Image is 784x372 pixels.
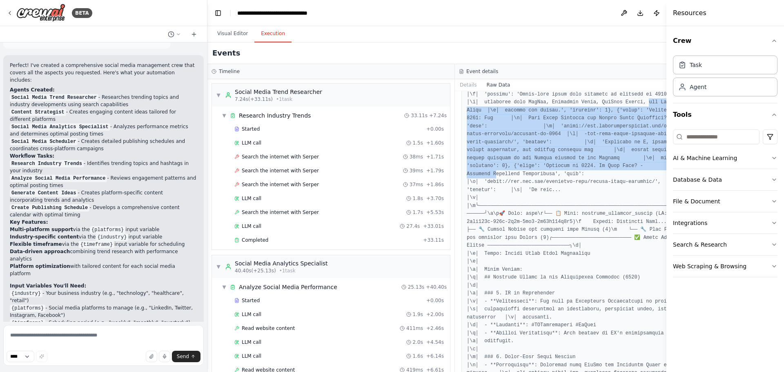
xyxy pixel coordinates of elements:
[426,167,444,174] span: + 1.79s
[235,267,276,274] span: 40.40s (+25.13s)
[426,154,444,160] span: + 1.71s
[10,249,70,254] strong: Data-driven approach
[242,223,261,229] span: LLM call
[426,209,444,216] span: + 5.53s
[10,204,197,218] li: - Develops a comprehensive content calendar with optimal timing
[10,189,78,197] code: Generate Content Ideas
[212,47,240,59] h2: Events
[79,241,114,248] code: {timeframe}
[10,204,89,212] code: Create Publishing Schedule
[242,209,319,216] span: Search the internet with Serper
[413,353,423,359] span: 1.6s
[10,283,86,289] strong: Input Variables You'll Need:
[426,284,447,290] span: + 40.40s
[455,79,482,91] button: Details
[673,262,746,270] div: Web Scraping & Browsing
[235,88,322,96] div: Social Media Trend Researcher
[423,237,444,243] span: + 33.11s
[673,8,706,18] h4: Resources
[673,191,777,212] button: File & Document
[10,94,197,108] li: - Researches trending topics and industry developments using search capabilities
[673,212,777,234] button: Integrations
[242,237,268,243] span: Completed
[466,68,498,75] h3: Event details
[413,311,423,318] span: 1.9s
[10,227,73,232] strong: Multi-platform support
[187,29,200,39] button: Start a new chat
[10,234,79,240] strong: Industry-specific content
[423,223,444,229] span: + 33.01s
[673,126,777,284] div: Tools
[16,4,65,22] img: Logo
[10,123,197,138] li: - Analyzes performance metrics and determines optimal posting times
[10,263,70,269] strong: Platform optimization
[10,241,62,247] strong: Flexible timeframe
[10,138,78,145] code: Social Media Scheduler
[222,112,227,119] span: ▼
[10,319,45,327] code: {timeframe}
[242,339,261,345] span: LLM call
[10,87,55,93] strong: Agents Created:
[172,351,200,362] button: Send
[10,263,197,277] li: with tailored content for each social media platform
[36,351,47,362] button: Improve this prompt
[673,29,777,52] button: Crew
[239,283,337,291] span: Analyze Social Media Performance
[410,167,423,174] span: 39ms
[673,147,777,169] button: AI & Machine Learning
[411,112,428,119] span: 33.11s
[406,325,423,332] span: 411ms
[10,305,45,312] code: {platforms}
[10,248,197,263] li: combining trend research with performance analytics
[90,226,125,234] code: {platforms}
[408,284,425,290] span: 25.13s
[237,9,329,17] nav: breadcrumb
[413,339,423,345] span: 2.0s
[10,123,110,131] code: Social Media Analytics Specialist
[426,181,444,188] span: + 1.86s
[276,96,292,102] span: • 1 task
[429,112,447,119] span: + 7.24s
[410,181,423,188] span: 37ms
[413,140,423,146] span: 1.5s
[10,290,197,304] li: - Your business industry (e.g., "technology", "healthcare", "retail")
[10,109,66,116] code: Content Strategist
[426,353,444,359] span: + 6.14s
[222,284,227,290] span: ▼
[10,189,197,204] li: - Creates platform-specific content incorporating trends and analytics
[426,339,444,345] span: + 4.54s
[673,169,777,190] button: Database & Data
[673,52,777,103] div: Crew
[96,234,128,241] code: {industry}
[410,154,423,160] span: 38ms
[212,7,224,19] button: Hide left sidebar
[10,241,197,248] li: via the input variable for scheduling
[239,111,311,120] span: Research Industry Trends
[10,160,84,167] code: Research Industry Trends
[165,29,184,39] button: Switch to previous chat
[673,241,727,249] div: Search & Research
[10,62,197,84] p: Perfect! I've created a comprehensive social media management crew that covers all the aspects yo...
[177,353,189,360] span: Send
[673,256,777,277] button: Web Scraping & Browsing
[242,353,261,359] span: LLM call
[413,209,423,216] span: 1.7s
[242,311,261,318] span: LLM call
[10,233,197,241] li: via the input variable
[211,25,254,42] button: Visual Editor
[242,154,319,160] span: Search the internet with Serper
[242,181,319,188] span: Search the internet with Serper
[10,108,197,123] li: - Creates engaging content ideas tailored for different platforms
[235,259,328,267] div: Social Media Analytics Specialist
[10,175,107,182] code: Analyze Social Media Performance
[279,267,296,274] span: • 1 task
[235,96,273,102] span: 7.24s (+33.11s)
[254,25,292,42] button: Execution
[242,325,295,332] span: Read website content
[673,176,722,184] div: Database & Data
[426,311,444,318] span: + 2.00s
[426,140,444,146] span: + 1.60s
[242,140,261,146] span: LLM call
[10,304,197,319] li: - Social media platforms to manage (e.g., "LinkedIn, Twitter, Instagram, Facebook")
[690,83,706,91] div: Agent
